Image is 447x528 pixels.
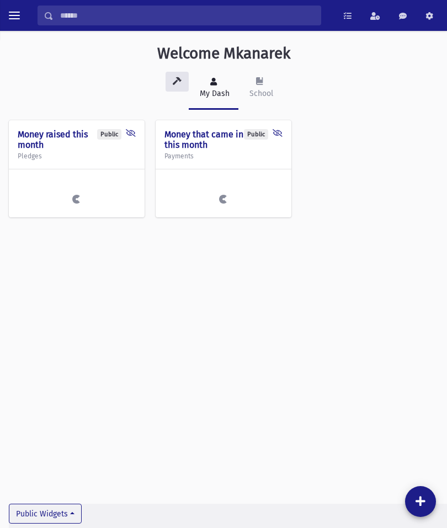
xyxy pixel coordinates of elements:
h3: Welcome Mkanarek [157,44,290,63]
h5: Payments [164,152,283,160]
div: My Dash [198,88,230,99]
a: My Dash [189,67,238,110]
h4: Money that came in this month [164,129,283,150]
h4: Money raised this month [18,129,136,150]
div: Public [97,129,121,140]
button: Public Widgets [9,504,82,524]
h5: Pledges [18,152,136,160]
div: Public [244,129,268,140]
input: Search [54,6,321,25]
a: School [238,67,282,110]
button: toggle menu [4,6,24,25]
div: School [247,88,273,99]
